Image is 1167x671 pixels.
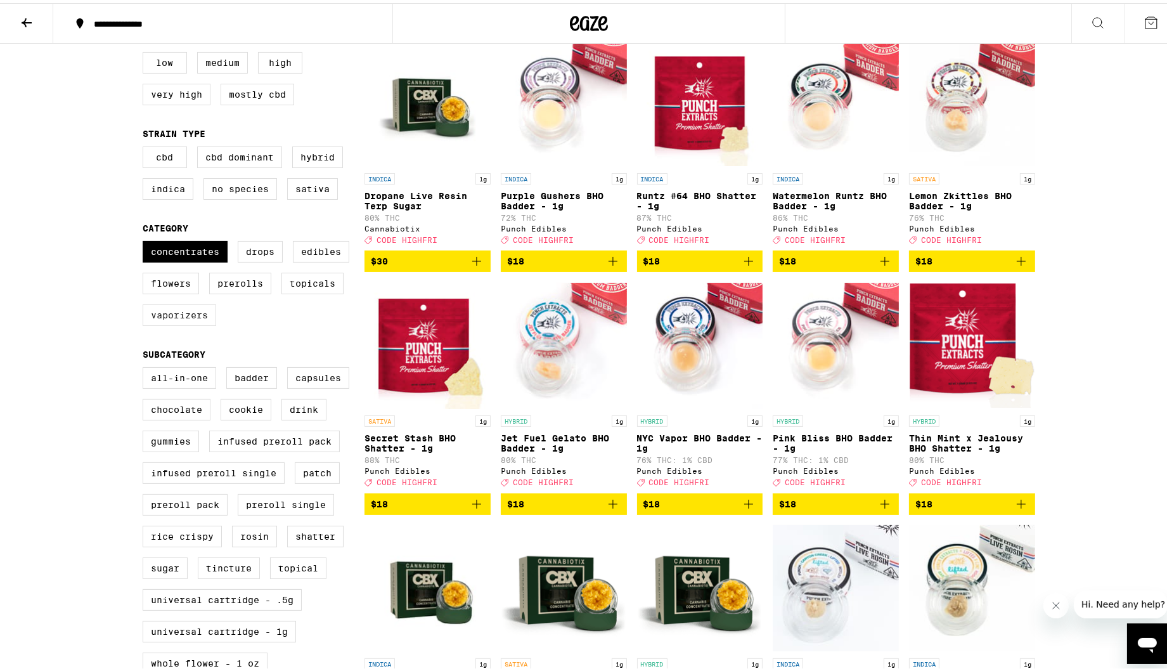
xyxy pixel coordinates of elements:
[501,464,627,472] div: Punch Edibles
[232,523,277,544] label: Rosin
[773,37,899,164] img: Punch Edibles - Watermelon Runtz BHO Badder - 1g
[501,37,627,164] img: Punch Edibles - Purple Gushers BHO Badder - 1g
[915,496,932,506] span: $18
[364,490,491,512] button: Add to bag
[281,396,326,417] label: Drink
[1020,170,1035,181] p: 1g
[197,49,248,70] label: Medium
[884,655,899,667] p: 1g
[501,412,531,424] p: HYBRID
[649,233,710,241] span: CODE HIGHFRI
[198,554,260,576] label: Tincture
[501,279,627,490] a: Open page for Jet Fuel Gelato BHO Badder - 1g from Punch Edibles
[475,655,491,667] p: 1g
[501,490,627,512] button: Add to bag
[747,412,763,424] p: 1g
[909,279,1035,490] a: Open page for Thin Mint x Jealousy BHO Shatter - 1g from Punch Edibles
[773,247,899,269] button: Add to bag
[143,81,210,102] label: Very High
[637,188,763,208] p: Runtz #64 BHO Shatter - 1g
[270,554,326,576] label: Topical
[773,188,899,208] p: Watermelon Runtz BHO Badder - 1g
[143,143,187,165] label: CBD
[258,49,302,70] label: High
[475,170,491,181] p: 1g
[226,364,277,386] label: Badder
[501,453,627,461] p: 80% THC
[143,554,188,576] label: Sugar
[909,412,939,424] p: HYBRID
[779,496,796,506] span: $18
[364,221,491,230] div: Cannabiotix
[643,253,661,263] span: $18
[909,37,1035,164] img: Punch Edibles - Lemon Zkittles BHO Badder - 1g
[637,464,763,472] div: Punch Edibles
[513,476,574,484] span: CODE HIGHFRI
[773,37,899,247] a: Open page for Watermelon Runtz BHO Badder - 1g from Punch Edibles
[909,453,1035,461] p: 80% THC
[649,476,710,484] span: CODE HIGHFRI
[773,279,899,406] img: Punch Edibles - Pink Bliss BHO Badder - 1g
[292,143,343,165] label: Hybrid
[364,211,491,219] p: 80% THC
[637,655,667,667] p: HYBRID
[785,233,846,241] span: CODE HIGHFRI
[773,522,899,649] img: Punch Edibles - Egyptian Grape Gas Live Rosin Badder - 1g
[637,453,763,461] p: 76% THC: 1% CBD
[909,211,1035,219] p: 76% THC
[773,490,899,512] button: Add to bag
[364,188,491,208] p: Dropane Live Resin Terp Sugar
[364,247,491,269] button: Add to bag
[612,655,627,667] p: 1g
[1043,590,1069,615] iframe: Close message
[612,412,627,424] p: 1g
[364,464,491,472] div: Punch Edibles
[501,247,627,269] button: Add to bag
[773,464,899,472] div: Punch Edibles
[143,270,199,291] label: Flowers
[773,430,899,450] p: Pink Bliss BHO Badder - 1g
[209,427,340,449] label: Infused Preroll Pack
[364,453,491,461] p: 88% THC
[364,37,491,164] img: Cannabiotix - Dropane Live Resin Terp Sugar
[909,247,1035,269] button: Add to bag
[1020,412,1035,424] p: 1g
[143,175,193,197] label: Indica
[773,211,899,219] p: 86% THC
[637,37,763,164] img: Punch Edibles - Runtz #64 BHO Shatter - 1g
[364,412,395,424] p: SATIVA
[785,476,846,484] span: CODE HIGHFRI
[501,655,531,667] p: SATIVA
[143,301,216,323] label: Vaporizers
[501,37,627,247] a: Open page for Purple Gushers BHO Badder - 1g from Punch Edibles
[221,81,294,102] label: Mostly CBD
[909,221,1035,230] div: Punch Edibles
[143,618,296,639] label: Universal Cartridge - 1g
[364,170,395,181] p: INDICA
[287,364,349,386] label: Capsules
[773,453,899,461] p: 77% THC: 1% CBD
[221,396,271,417] label: Cookie
[507,496,524,506] span: $18
[281,270,344,291] label: Topicals
[884,170,899,181] p: 1g
[287,175,338,197] label: Sativa
[143,49,187,70] label: Low
[143,238,228,259] label: Concentrates
[909,522,1035,649] img: Punch Edibles - Garlic Papaya Live Rosin Badder - 1g
[364,279,491,490] a: Open page for Secret Stash BHO Shatter - 1g from Punch Edibles
[293,238,349,259] label: Edibles
[143,523,222,544] label: Rice Crispy
[501,211,627,219] p: 72% THC
[909,37,1035,247] a: Open page for Lemon Zkittles BHO Badder - 1g from Punch Edibles
[637,279,763,490] a: Open page for NYC Vapor BHO Badder - 1g from Punch Edibles
[143,491,228,512] label: Preroll Pack
[475,412,491,424] p: 1g
[612,170,627,181] p: 1g
[143,427,199,449] label: Gummies
[909,464,1035,472] div: Punch Edibles
[371,496,388,506] span: $18
[637,247,763,269] button: Add to bag
[921,233,982,241] span: CODE HIGHFRI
